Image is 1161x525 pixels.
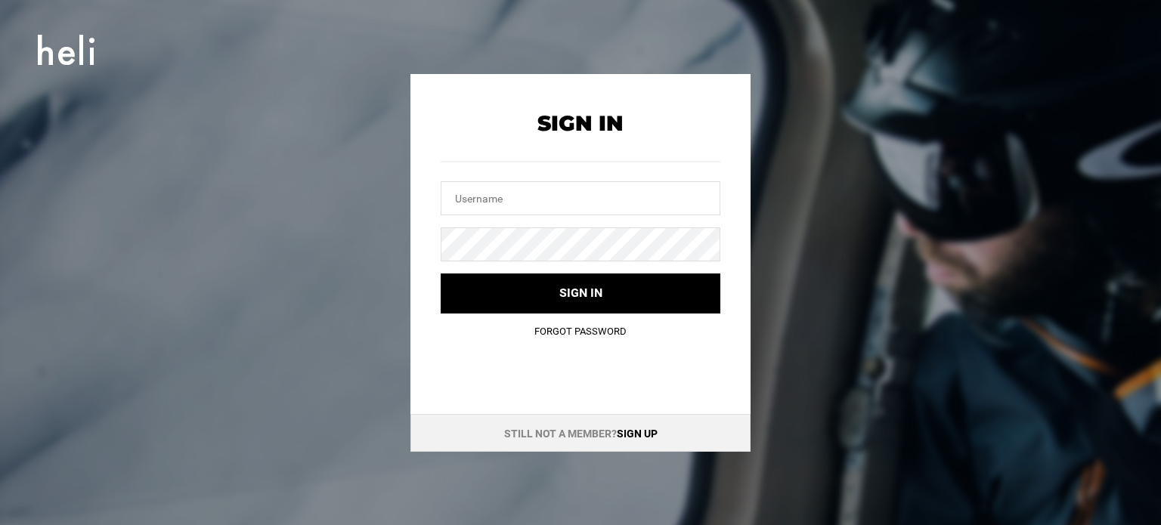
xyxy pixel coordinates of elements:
a: Sign up [617,428,658,440]
div: Still not a member? [410,414,751,452]
input: Username [441,181,720,215]
a: Forgot Password [534,326,627,337]
button: Sign in [441,273,720,313]
h2: Sign In [441,112,720,135]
